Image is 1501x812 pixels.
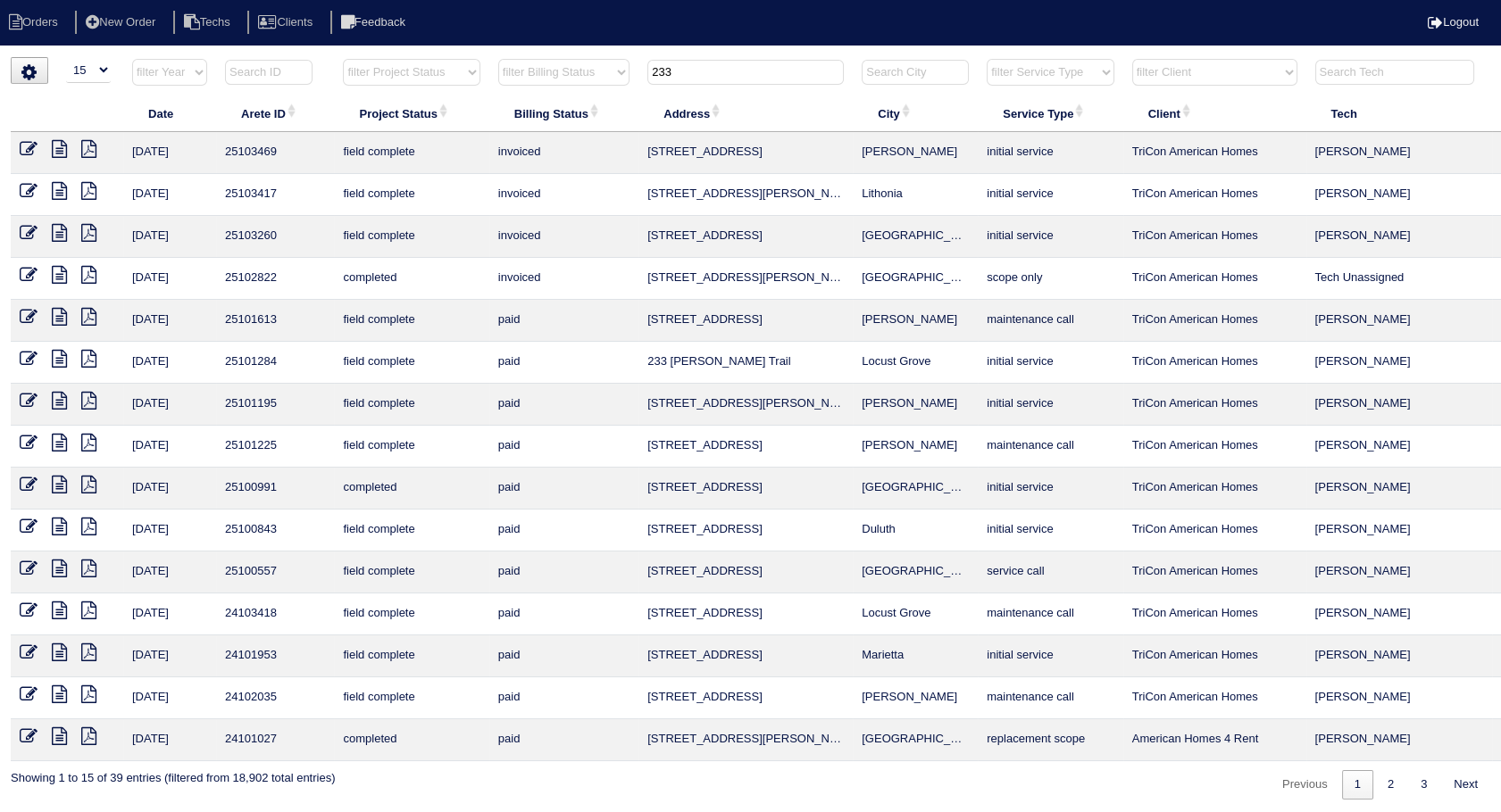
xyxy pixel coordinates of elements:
[216,593,334,635] td: 24103418
[123,258,216,300] td: [DATE]
[216,551,334,593] td: 25100557
[123,384,216,426] td: [DATE]
[173,15,245,29] a: Techs
[978,719,1122,761] td: replacement scope
[978,468,1122,510] td: initial service
[1306,384,1493,426] td: [PERSON_NAME]
[853,677,978,719] td: [PERSON_NAME]
[1123,719,1306,761] td: American Homes 4 Rent
[978,216,1122,258] td: initial service
[853,468,978,510] td: [GEOGRAPHIC_DATA]
[225,60,313,85] input: Search ID
[216,384,334,426] td: 25101195
[978,258,1122,300] td: scope only
[862,60,969,85] input: Search City
[1306,677,1493,719] td: [PERSON_NAME]
[978,95,1122,132] th: Service Type: activate to sort column ascending
[638,468,853,510] td: [STREET_ADDRESS]
[489,95,638,132] th: Billing Status: activate to sort column ascending
[1123,635,1306,677] td: TriCon American Homes
[334,174,488,216] td: field complete
[638,95,853,132] th: Address: activate to sort column ascending
[489,258,638,300] td: invoiced
[334,635,488,677] td: field complete
[1123,216,1306,258] td: TriCon American Homes
[638,300,853,342] td: [STREET_ADDRESS]
[123,719,216,761] td: [DATE]
[638,342,853,384] td: 233 [PERSON_NAME] Trail
[978,677,1122,719] td: maintenance call
[216,468,334,510] td: 25100991
[1123,468,1306,510] td: TriCon American Homes
[1306,468,1493,510] td: [PERSON_NAME]
[489,719,638,761] td: paid
[853,258,978,300] td: [GEOGRAPHIC_DATA]
[489,216,638,258] td: invoiced
[334,426,488,468] td: field complete
[334,468,488,510] td: completed
[1123,258,1306,300] td: TriCon American Homes
[1342,770,1373,800] a: 1
[853,95,978,132] th: City: activate to sort column ascending
[638,384,853,426] td: [STREET_ADDRESS][PERSON_NAME]
[978,635,1122,677] td: initial service
[638,174,853,216] td: [STREET_ADDRESS][PERSON_NAME]
[123,95,216,132] th: Date
[1306,174,1493,216] td: [PERSON_NAME]
[1123,174,1306,216] td: TriCon American Homes
[334,551,488,593] td: field complete
[853,132,978,174] td: [PERSON_NAME]
[1123,426,1306,468] td: TriCon American Homes
[1123,132,1306,174] td: TriCon American Homes
[489,132,638,174] td: invoiced
[216,216,334,258] td: 25103260
[638,216,853,258] td: [STREET_ADDRESS]
[123,342,216,384] td: [DATE]
[247,11,327,35] li: Clients
[1123,551,1306,593] td: TriCon American Homes
[123,551,216,593] td: [DATE]
[123,216,216,258] td: [DATE]
[853,174,978,216] td: Lithonia
[489,384,638,426] td: paid
[216,95,334,132] th: Arete ID: activate to sort column ascending
[247,15,327,29] a: Clients
[216,677,334,719] td: 24102035
[1306,719,1493,761] td: [PERSON_NAME]
[489,342,638,384] td: paid
[853,510,978,551] td: Duluth
[1123,95,1306,132] th: Client: activate to sort column ascending
[1306,342,1493,384] td: [PERSON_NAME]
[216,719,334,761] td: 24101027
[978,426,1122,468] td: maintenance call
[978,384,1122,426] td: initial service
[123,174,216,216] td: [DATE]
[123,593,216,635] td: [DATE]
[1306,426,1493,468] td: [PERSON_NAME]
[853,593,978,635] td: Locust Grove
[1306,216,1493,258] td: [PERSON_NAME]
[489,635,638,677] td: paid
[334,258,488,300] td: completed
[638,635,853,677] td: [STREET_ADDRESS]
[978,132,1122,174] td: initial service
[1306,635,1493,677] td: [PERSON_NAME]
[638,677,853,719] td: [STREET_ADDRESS]
[75,15,170,29] a: New Order
[1306,95,1493,132] th: Tech
[853,635,978,677] td: Marietta
[334,95,488,132] th: Project Status: activate to sort column ascending
[123,510,216,551] td: [DATE]
[638,258,853,300] td: [STREET_ADDRESS][PERSON_NAME]
[489,551,638,593] td: paid
[216,132,334,174] td: 25103469
[216,174,334,216] td: 25103417
[1306,551,1493,593] td: [PERSON_NAME]
[216,426,334,468] td: 25101225
[334,677,488,719] td: field complete
[1123,593,1306,635] td: TriCon American Homes
[853,426,978,468] td: [PERSON_NAME]
[978,342,1122,384] td: initial service
[123,426,216,468] td: [DATE]
[489,300,638,342] td: paid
